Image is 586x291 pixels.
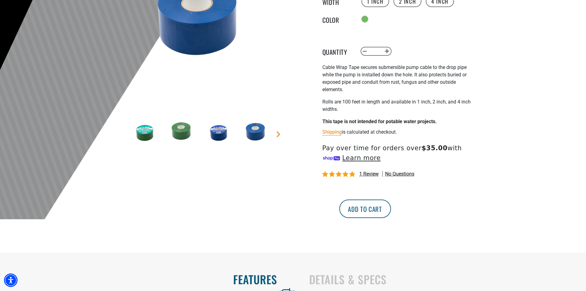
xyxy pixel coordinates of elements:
[4,273,18,287] div: Accessibility Menu
[127,114,162,150] img: Green
[13,273,277,286] h2: Features
[322,64,473,93] p: Cable Wrap Tape secures submersible pump cable to the drop pipe while the pump is installed down ...
[322,129,342,135] a: Shipping
[322,98,473,113] p: Rolls are 100 feet in length and available in 1 inch, 2 inch, and 4 inch widths.
[322,128,473,136] div: is calculated at checkout.
[385,171,414,177] span: No questions
[275,131,281,137] a: Next
[322,172,356,177] span: 5.00 stars
[322,47,353,55] label: Quantity
[201,114,237,150] img: Blue
[322,15,353,23] legend: Color
[339,200,391,218] button: Add to cart
[164,114,200,150] img: Green
[322,119,437,124] strong: This tape is not intended for potable water projects.
[359,171,379,177] span: 1 review
[309,273,573,286] h2: Details & Specs
[238,114,274,150] img: Blue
